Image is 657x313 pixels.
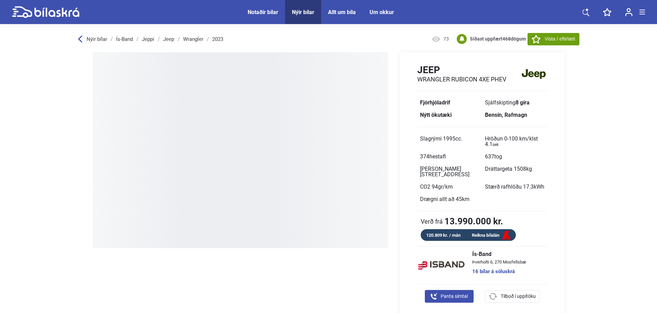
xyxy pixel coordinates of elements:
h1: Jeep [417,64,506,76]
span: 374 [420,153,446,160]
span: cc. [455,135,462,142]
a: 2023 [212,36,223,42]
b: Bensín, Rafmagn [485,112,527,118]
h2: Wrangler Rubicon 4xe PHEV [417,76,506,83]
span: [PERSON_NAME][STREET_ADDRESS] [420,166,469,178]
span: Drægni allt að 45 [420,196,469,202]
a: Nýir bílar [292,9,314,15]
b: 8 gíra [516,99,530,106]
b: Fjórhjóladrif [420,99,450,106]
a: Wrangler [183,36,203,42]
b: 13.990.000 kr. [444,217,503,226]
a: Um okkur [370,9,394,15]
a: Jeppi [142,36,154,42]
span: Tilboð í uppítöku [501,293,536,300]
span: Panta símtal [441,293,468,300]
img: user-login.svg [625,8,633,16]
span: Sjálfskipting [485,99,530,106]
a: Allt um bíla [328,9,356,15]
a: Reikna bílalán [466,231,516,240]
span: gr/km [438,183,453,190]
button: Vista í eftirlæti [528,33,579,45]
a: 16 bílar á söluskrá [472,269,526,274]
span: kg [526,166,532,172]
span: hestafl [429,153,446,160]
span: Vista í eftirlæti [545,35,575,43]
span: 468 [502,36,511,42]
span: Slagrými 1995 [420,135,462,142]
span: CO2 94 [420,183,453,190]
span: Verð frá [421,218,443,225]
span: Nýir bílar [87,36,107,42]
span: kWh [534,183,544,190]
span: tog [494,153,502,160]
b: Síðast uppfært dögum [470,36,526,42]
span: 637 [485,153,502,160]
span: Ís-Band [472,251,526,257]
b: Nýtt ökutæki [420,112,452,118]
span: Stærð rafhlöðu 17.3 [485,183,544,190]
span: Þverholti 6, 270 Mosfellsbæ [472,260,526,264]
span: Hröðun 0-100 km/klst 4.1 [485,135,538,147]
a: Jeep [163,36,174,42]
span: km [462,196,469,202]
a: Ís-Band [116,36,133,42]
span: 73 [443,36,452,43]
a: Notaðir bílar [248,9,278,15]
div: 120.809 kr. / mán [421,231,466,239]
sub: sek [492,142,499,147]
span: Dráttargeta 1508 [485,166,532,172]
